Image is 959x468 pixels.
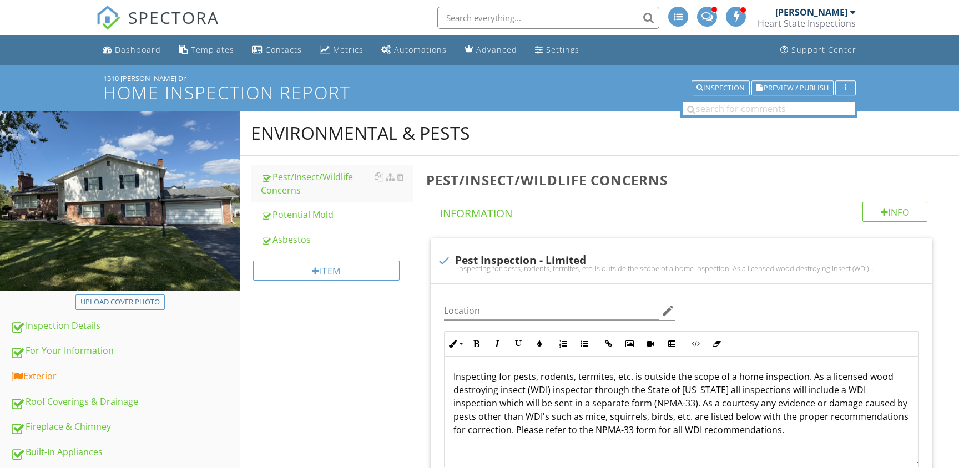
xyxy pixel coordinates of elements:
button: Code View [685,333,706,354]
a: Advanced [460,40,522,60]
span: SPECTORA [128,6,219,29]
div: Contacts [265,44,302,55]
div: 1510 [PERSON_NAME] Dr [103,74,856,83]
div: Upload cover photo [80,297,160,308]
div: Templates [191,44,234,55]
div: Support Center [791,44,856,55]
div: Roof Coverings & Drainage [10,395,240,409]
a: Contacts [248,40,306,60]
button: Clear Formatting [706,333,727,354]
button: Insert Video [640,333,661,354]
button: Insert Link (⌘K) [598,333,619,354]
div: Heart State Inspections [758,18,856,29]
div: Environmental & Pests [251,122,470,144]
button: Italic (⌘I) [487,333,508,354]
span: Preview / Publish [764,84,829,91]
button: Ordered List [553,333,574,354]
div: Info [862,202,928,222]
h3: Pest/Insect/Wildlife Concerns [426,172,941,187]
a: Metrics [315,40,368,60]
div: Potential Mold [261,208,413,221]
div: Exterior [10,369,240,384]
button: Unordered List [574,333,595,354]
button: Upload cover photo [75,294,165,310]
div: Item [253,261,400,281]
button: Insert Image (⌘P) [619,333,640,354]
a: Dashboard [98,40,165,60]
div: Dashboard [115,44,161,55]
button: Bold (⌘B) [466,333,487,354]
button: Insert Table [661,333,682,354]
button: Inspection [692,80,750,96]
a: Inspection [692,82,750,92]
input: Search everything... [437,7,659,29]
a: Automations (Advanced) [377,40,451,60]
h1: Home Inspection Report [103,83,856,102]
div: Built-In Appliances [10,445,240,460]
div: Inspection [696,84,745,92]
i: edit [662,304,675,317]
span: Inspecting for pests, rodents, termites, etc. is outside the scope of a home inspection. As a lic... [453,370,894,409]
div: Inspection Details [10,319,240,333]
a: Preview / Publish [751,82,834,92]
span: ny evidence or damage caused by pests other than WDI's such as mice, squirrels, birds, etc. are l... [453,397,908,436]
div: Automations [394,44,447,55]
a: SPECTORA [96,15,219,38]
div: Fireplace & Chimney [10,420,240,434]
input: Location [444,302,659,320]
button: Preview / Publish [751,80,834,96]
a: Support Center [776,40,861,60]
input: search for comments [683,102,855,115]
div: Metrics [333,44,364,55]
div: Pest/Insect/Wildlife Concerns [261,170,413,197]
img: The Best Home Inspection Software - Spectora [96,6,120,30]
a: Templates [174,40,239,60]
div: Inspecting for pests, rodents, termites, etc. is outside the scope of a home inspection. As a lic... [437,264,926,273]
button: Underline (⌘U) [508,333,529,354]
div: For Your Information [10,344,240,358]
a: Settings [531,40,584,60]
iframe: Intercom live chat [921,430,948,457]
button: Colors [529,333,550,354]
div: Settings [546,44,579,55]
div: [PERSON_NAME] [775,7,847,18]
div: Advanced [476,44,517,55]
button: Inline Style [445,333,466,354]
h4: Information [440,202,927,221]
div: Asbestos [261,233,413,246]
